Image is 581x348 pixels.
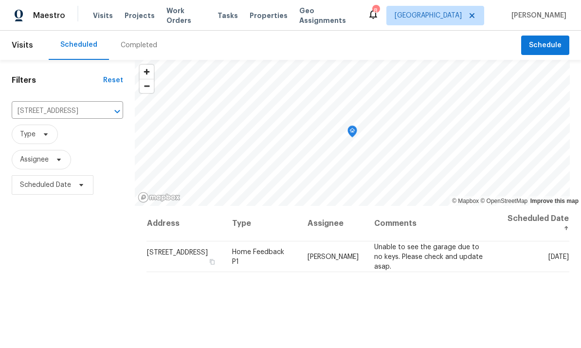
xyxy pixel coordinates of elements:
[493,206,569,241] th: Scheduled Date ↑
[12,75,103,85] h1: Filters
[529,39,562,52] span: Schedule
[121,40,157,50] div: Completed
[250,11,288,20] span: Properties
[308,253,359,260] span: [PERSON_NAME]
[232,248,284,265] span: Home Feedback P1
[125,11,155,20] span: Projects
[366,206,493,241] th: Comments
[103,75,123,85] div: Reset
[208,257,217,266] button: Copy Address
[395,11,462,20] span: [GEOGRAPHIC_DATA]
[110,105,124,118] button: Open
[548,253,569,260] span: [DATE]
[140,65,154,79] button: Zoom in
[140,79,154,93] button: Zoom out
[372,6,379,16] div: 8
[166,6,206,25] span: Work Orders
[530,198,579,204] a: Improve this map
[299,6,356,25] span: Geo Assignments
[452,198,479,204] a: Mapbox
[300,206,366,241] th: Assignee
[12,35,33,56] span: Visits
[147,249,208,256] span: [STREET_ADDRESS]
[347,126,357,141] div: Map marker
[521,36,569,55] button: Schedule
[60,40,97,50] div: Scheduled
[224,206,300,241] th: Type
[20,180,71,190] span: Scheduled Date
[33,11,65,20] span: Maestro
[218,12,238,19] span: Tasks
[20,155,49,165] span: Assignee
[135,60,570,206] canvas: Map
[138,192,181,203] a: Mapbox homepage
[146,206,224,241] th: Address
[480,198,527,204] a: OpenStreetMap
[93,11,113,20] span: Visits
[374,243,483,270] span: Unable to see the garage due to no keys. Please check and update asap.
[12,104,96,119] input: Search for an address...
[508,11,566,20] span: [PERSON_NAME]
[20,129,36,139] span: Type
